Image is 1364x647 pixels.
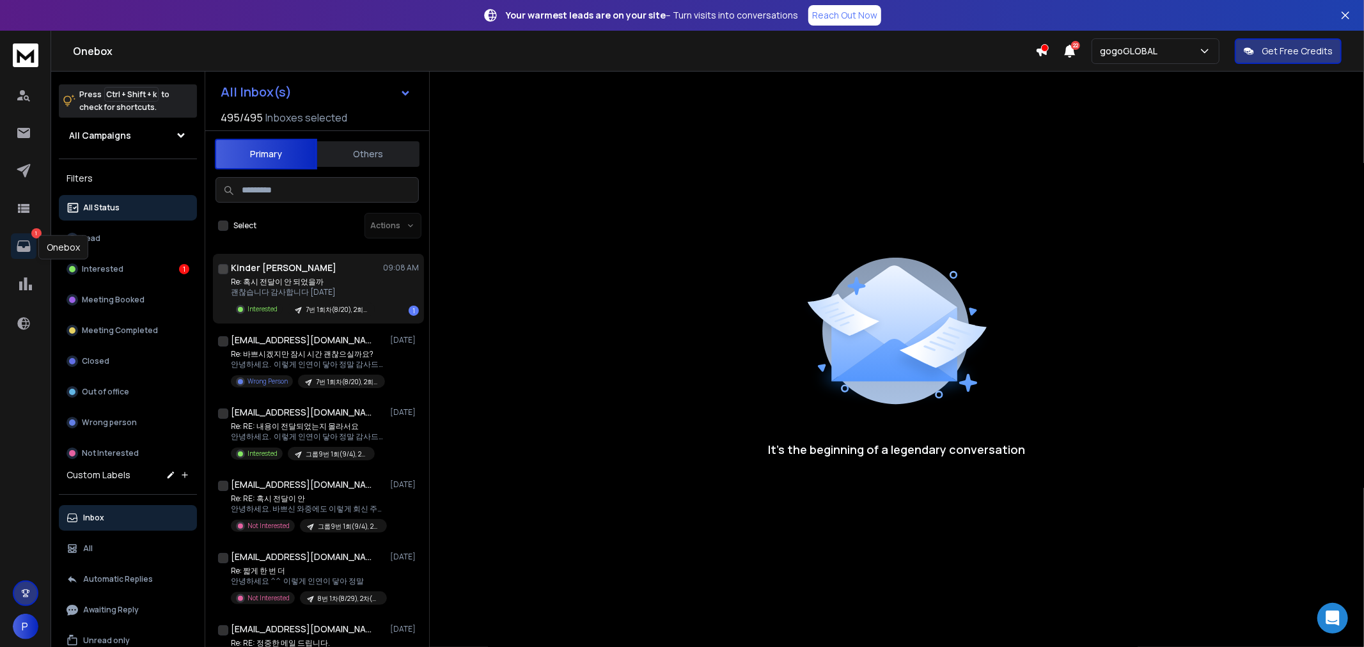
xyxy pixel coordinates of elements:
[231,576,384,586] p: 안녕하세요 ^^ 이렇게 인연이 닿아 정말
[231,261,336,274] h1: Kinder [PERSON_NAME]
[265,110,347,125] h3: Inboxes selected
[231,494,384,504] p: Re: RE: 혹시 전달이 안
[83,605,139,615] p: Awaiting Reply
[59,440,197,466] button: Not Interested
[231,406,372,419] h1: [EMAIL_ADDRESS][DOMAIN_NAME]
[306,305,367,315] p: 7번 1회차(8/20), 2회차(8/24), 3회차(8/31)
[59,195,197,221] button: All Status
[231,349,384,359] p: Re: 바쁘시겠지만 잠시 시간 괜찮으실까요?
[82,448,139,458] p: Not Interested
[247,449,278,458] p: Interested
[231,287,375,297] p: 괜찮습니다 감사합니다 [DATE]
[247,304,278,314] p: Interested
[73,43,1035,59] h1: Onebox
[1262,45,1333,58] p: Get Free Credits
[38,235,88,260] div: Onebox
[82,233,100,244] p: Lead
[13,43,38,67] img: logo
[59,379,197,405] button: Out of office
[221,110,263,125] span: 495 / 495
[82,325,158,336] p: Meeting Completed
[215,139,317,169] button: Primary
[231,478,372,491] h1: [EMAIL_ADDRESS][DOMAIN_NAME]
[1100,45,1163,58] p: gogoGLOBAL
[1235,38,1342,64] button: Get Free Credits
[506,9,798,22] p: – Turn visits into conversations
[318,594,379,604] p: 8번 1차(8/29), 2차(9/1), 3차(9/4) v2
[59,566,197,592] button: Automatic Replies
[59,410,197,435] button: Wrong person
[318,522,379,531] p: 그룹9번 1회(9/4), 2회(9/6),3회(9/9)
[231,623,372,635] h1: [EMAIL_ADDRESS][DOMAIN_NAME]
[59,287,197,313] button: Meeting Booked
[1071,41,1080,50] span: 22
[59,256,197,282] button: Interested1
[82,295,145,305] p: Meeting Booked
[231,277,375,287] p: Re: 혹시 전달이 안 되었을까
[231,432,384,442] p: 안녕하세요. 이렇게 인연이 닿아 정말 감사드립니다. 무엇보다도
[390,479,419,490] p: [DATE]
[231,504,384,514] p: 안녕하세요. 바쁘신 와중에도 이렇게 회신 주셔서
[769,440,1026,458] p: It’s the beginning of a legendary conversation
[316,377,377,387] p: 7번 1회차(8/20), 2회차(8/24), 3회차(8/31)
[247,593,290,603] p: Not Interested
[79,88,169,114] p: Press to check for shortcuts.
[506,9,666,21] strong: Your warmest leads are on your site
[82,264,123,274] p: Interested
[221,86,292,98] h1: All Inbox(s)
[247,521,290,531] p: Not Interested
[231,334,372,347] h1: [EMAIL_ADDRESS][DOMAIN_NAME]
[390,407,419,417] p: [DATE]
[13,614,38,639] button: P
[179,264,189,274] div: 1
[59,318,197,343] button: Meeting Completed
[83,513,104,523] p: Inbox
[59,348,197,374] button: Closed
[306,449,367,459] p: 그룹9번 1회(9/4), 2회(9/6),3회(9/9)
[67,469,130,481] h3: Custom Labels
[83,574,153,584] p: Automatic Replies
[390,335,419,345] p: [DATE]
[83,543,93,554] p: All
[104,87,159,102] span: Ctrl + Shift + k
[317,140,419,168] button: Others
[231,421,384,432] p: Re: RE: 내용이 전달되었는지 몰라서요
[83,203,120,213] p: All Status
[390,552,419,562] p: [DATE]
[210,79,421,105] button: All Inbox(s)
[390,624,419,634] p: [DATE]
[59,226,197,251] button: Lead
[69,129,131,142] h1: All Campaigns
[247,377,288,386] p: Wrong Person
[409,306,419,316] div: 1
[59,536,197,561] button: All
[31,228,42,238] p: 1
[82,417,137,428] p: Wrong person
[383,263,419,273] p: 09:08 AM
[808,5,881,26] a: Reach Out Now
[59,123,197,148] button: All Campaigns
[59,169,197,187] h3: Filters
[233,221,256,231] label: Select
[83,635,130,646] p: Unread only
[59,505,197,531] button: Inbox
[231,359,384,370] p: 안녕하세요. 이렇게 인연이 닿아 정말 감사드립니다. 무엇보다도
[231,566,384,576] p: Re: 짧게 한 번 더
[1317,603,1348,634] div: Open Intercom Messenger
[11,233,36,259] a: 1
[82,356,109,366] p: Closed
[812,9,877,22] p: Reach Out Now
[59,597,197,623] button: Awaiting Reply
[82,387,129,397] p: Out of office
[231,550,372,563] h1: [EMAIL_ADDRESS][DOMAIN_NAME]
